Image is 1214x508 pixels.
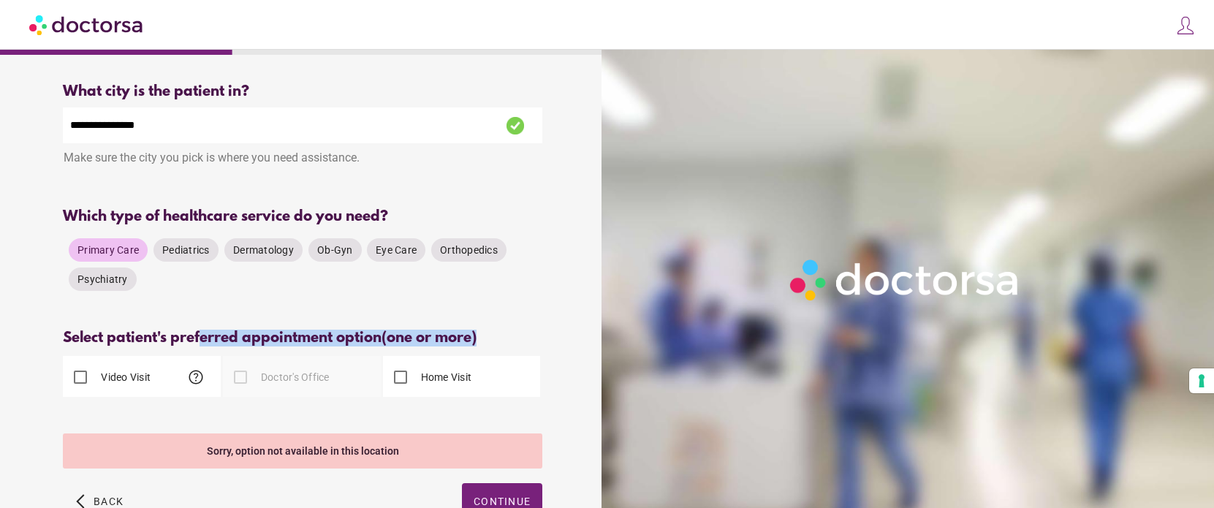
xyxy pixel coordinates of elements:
[63,433,542,469] div: Sorry, option not available in this location
[317,244,353,256] span: Ob-Gyn
[1189,368,1214,393] button: Your consent preferences for tracking technologies
[1175,15,1196,36] img: icons8-customer-100.png
[77,273,128,285] span: Psychiatry
[382,330,477,346] span: (one or more)
[784,253,1026,307] img: Logo-Doctorsa-trans-White-partial-flat.png
[474,496,531,507] span: Continue
[233,244,294,256] span: Dermatology
[77,244,139,256] span: Primary Care
[376,244,417,256] span: Eye Care
[162,244,210,256] span: Pediatrics
[440,244,498,256] span: Orthopedics
[418,370,472,384] label: Home Visit
[63,330,542,346] div: Select patient's preferred appointment option
[63,208,542,225] div: Which type of healthcare service do you need?
[258,370,330,384] label: Doctor's Office
[187,368,205,386] span: help
[98,370,151,384] label: Video Visit
[63,83,542,100] div: What city is the patient in?
[94,496,124,507] span: Back
[63,143,542,175] div: Make sure the city you pick is where you need assistance.
[29,8,145,41] img: Doctorsa.com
